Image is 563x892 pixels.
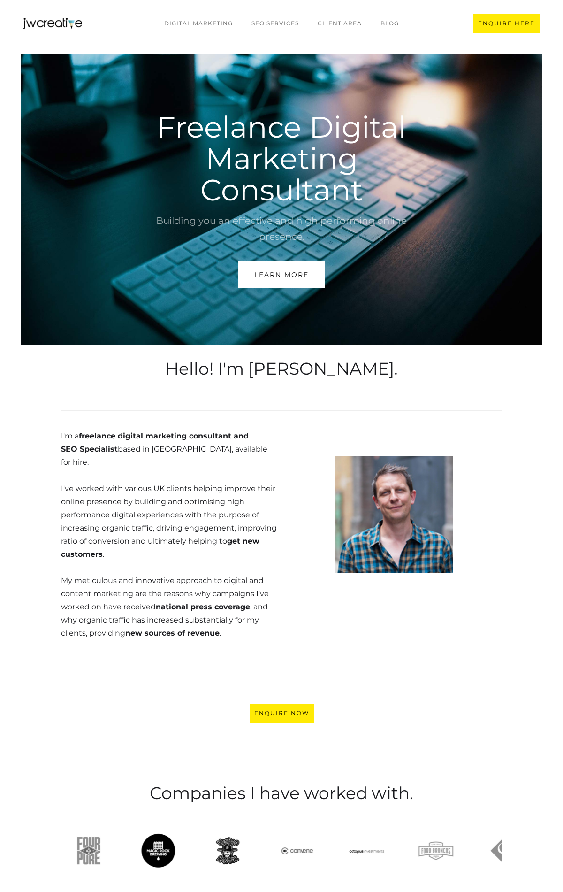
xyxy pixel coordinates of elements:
div: Learn More [254,269,309,281]
a: home [23,18,82,29]
a: SEO Services [242,15,308,32]
a: CLIENT AREA [308,15,371,32]
a: BLOG [371,15,408,32]
a: Digital marketing [155,15,242,32]
div: Building you an effective and high performing online presence. [136,213,427,245]
p: I'm a based in [GEOGRAPHIC_DATA], available for hire. I've worked with various UK clients helping... [61,430,277,640]
strong: new sources of revenue [125,629,220,638]
a: Learn More [238,261,325,288]
div: ENQUIRE HERE [478,19,535,28]
h2: Companies I have worked with. [61,781,502,805]
a: ENQUIRE Now [250,704,314,723]
h2: Hello! I'm [PERSON_NAME]. [61,357,502,380]
a: ENQUIRE HERE [473,14,540,33]
strong: national press coverage [156,602,250,611]
strong: freelance digital marketing consultant and SEO Specialist [61,431,249,454]
h1: Freelance Digital Marketing Consultant [136,111,427,206]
